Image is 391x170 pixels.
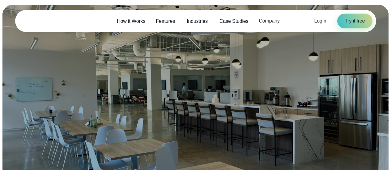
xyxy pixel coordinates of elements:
span: How it Works [117,18,145,25]
a: Try it free [337,14,372,28]
a: Log in [314,17,328,25]
span: Company [259,17,279,25]
span: Log in [314,18,328,23]
span: Features [156,18,175,25]
span: Industries [187,18,208,25]
span: Try it free [345,17,365,25]
span: Case Studies [219,18,248,25]
a: How it Works [112,15,151,27]
a: Case Studies [214,15,253,27]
